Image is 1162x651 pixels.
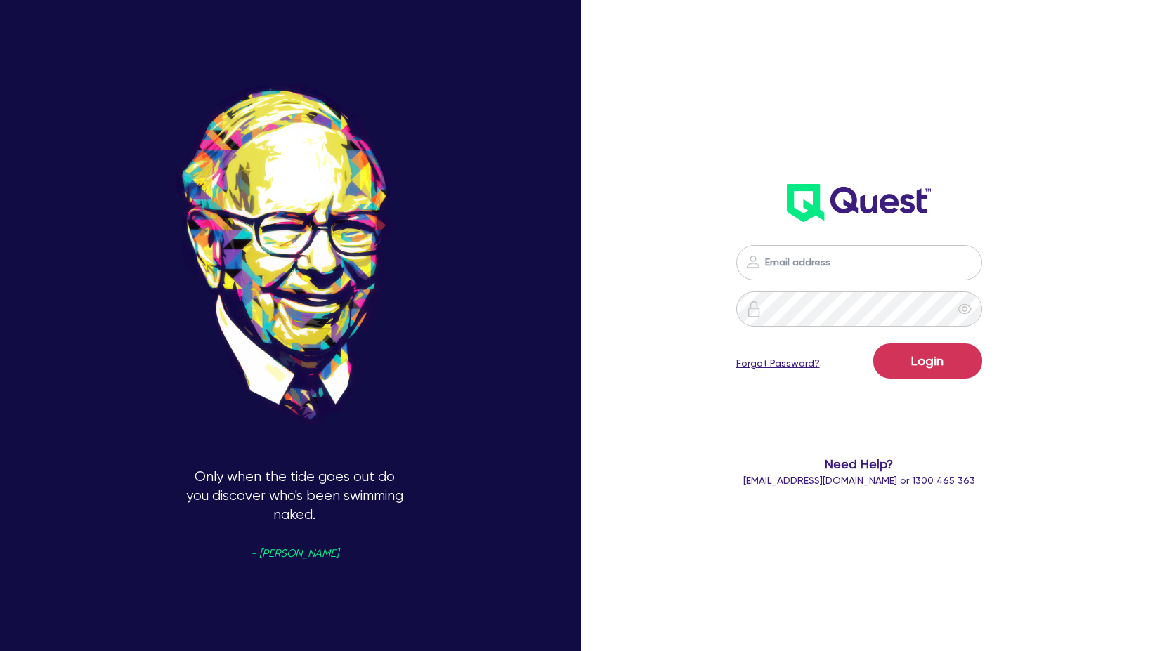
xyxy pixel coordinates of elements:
img: icon-password [745,301,762,317]
span: eye [958,302,972,316]
span: Need Help? [706,454,1011,473]
a: Forgot Password? [736,356,820,371]
span: or 1300 465 363 [743,475,975,486]
a: [EMAIL_ADDRESS][DOMAIN_NAME] [743,475,897,486]
img: wH2k97JdezQIQAAAABJRU5ErkJggg== [787,184,931,222]
input: Email address [736,245,982,280]
img: icon-password [745,254,762,270]
span: - [PERSON_NAME] [251,548,339,559]
button: Login [873,343,982,379]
